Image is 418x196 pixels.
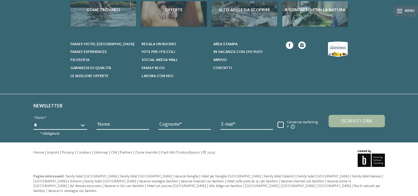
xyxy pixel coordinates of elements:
[71,73,136,79] a: Le migliori offerte
[179,180,180,183] span: |
[104,184,145,188] a: Vacanze in bici con bambini
[213,41,278,47] a: Area stampa
[102,184,103,188] span: |
[66,175,117,178] span: Family hotel [GEOGRAPHIC_DATA]
[352,184,353,188] span: |
[142,58,178,62] span: Social Media Wall
[70,184,101,188] span: Val Venosta escursioni
[181,180,224,183] span: Vacanze invernali con bambini
[159,150,160,155] span: |
[62,150,74,155] a: Privacy
[84,180,136,183] span: Family hotel [GEOGRAPHIC_DATA]
[264,175,295,178] span: Family hotel Dolomiti
[45,150,46,155] span: |
[33,150,44,155] a: Home
[33,104,62,109] span: Newsletter
[227,180,278,183] span: Hotel sulle piste da sci per bambini
[40,132,59,136] span: * obbligatorio
[147,184,207,188] a: Hotel con piscina [GEOGRAPHIC_DATA]
[71,74,108,78] span: Le migliori offerte
[281,184,316,188] a: [GEOGRAPHIC_DATA]
[47,150,59,155] a: Imprint
[139,180,179,183] a: Vacanze montagna bambini
[71,58,89,62] span: Filosofia
[213,49,278,55] a: In vacanza con chi vuoi
[60,150,61,155] span: |
[118,175,119,178] span: |
[120,175,173,178] a: Family hotel [GEOGRAPHIC_DATA]
[382,175,383,178] span: |
[71,50,107,54] span: Family experiences
[71,41,136,47] a: Family hotel [GEOGRAPHIC_DATA]
[317,184,352,188] a: [GEOGRAPHIC_DATA]
[199,175,200,178] span: |
[83,180,84,183] span: |
[203,150,215,155] span: © 2025
[295,175,296,178] span: |
[120,150,132,155] a: Partner
[161,150,200,155] span: Part.IVA IT01650890211
[133,150,134,155] span: |
[77,150,91,155] a: Cookies
[214,7,275,13] span: Alto Adige da scoprire
[142,50,175,54] span: Hits per i piccoli
[285,7,345,13] span: A contatto con la natura
[142,57,207,63] a: Social Media Wall
[281,180,324,183] span: Vacanze invernali con bambini
[325,180,326,183] span: |
[213,50,262,54] span: In vacanza con chi vuoi
[46,189,47,193] span: |
[120,175,172,178] span: Family hotel [GEOGRAPHIC_DATA]
[142,74,173,78] span: Lavora con noi
[175,175,199,178] a: Vacanze famiglia
[142,65,207,71] a: Family Blog
[48,189,97,193] a: Vacanze in montagna con bambini
[201,175,262,178] a: Hotel per famiglie [GEOGRAPHIC_DATA]
[352,175,382,178] a: Family hotel Merano
[94,150,108,155] a: Sitemap
[297,175,349,178] span: Family hotel [GEOGRAPHIC_DATA]
[245,184,278,188] span: [GEOGRAPHIC_DATA]
[68,184,69,188] span: |
[209,184,242,188] span: Alto Adige con bambini
[73,7,134,13] span: Come trovarci
[142,42,176,46] span: Regala un buono
[147,184,206,188] span: Hotel con piscina [GEOGRAPHIC_DATA]
[137,180,138,183] span: |
[181,180,225,183] a: Vacanze invernali con bambini
[109,150,110,155] span: |
[317,184,351,188] span: [GEOGRAPHIC_DATA]
[316,184,317,188] span: |
[33,175,65,178] span: Pagine interessanti:
[281,180,325,183] a: Vacanze invernali con bambini
[175,175,198,178] span: Vacanze famiglia
[33,180,82,183] span: [GEOGRAPHIC_DATA] e dintorni
[262,175,263,178] span: |
[66,175,118,178] a: Family hotel [GEOGRAPHIC_DATA]
[142,49,207,55] a: Hits per i piccoli
[352,175,381,178] span: Family hotel Merano
[118,150,119,155] span: |
[92,150,93,155] span: |
[71,57,136,63] a: Filosofia
[225,180,226,183] span: |
[139,180,178,183] span: Vacanze montagna bambini
[243,184,244,188] span: |
[213,58,227,62] span: Arrivo
[209,184,243,188] a: Alto Adige con bambini
[329,115,385,127] button: Iscriviti ora
[201,175,261,178] span: Hotel per famiglie [GEOGRAPHIC_DATA]
[213,57,278,63] a: Arrivo
[71,66,111,70] span: Garanzia di qualità
[142,41,207,47] a: Regala un buono
[213,66,232,70] span: Contatti
[350,175,351,178] span: |
[297,175,350,178] a: Family hotel [GEOGRAPHIC_DATA]
[207,184,208,188] span: |
[71,42,134,46] span: Family hotel [GEOGRAPHIC_DATA]
[213,65,278,71] a: Contatti
[264,175,295,178] a: Family hotel Dolomiti
[71,49,136,55] a: Family experiences
[279,184,280,188] span: |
